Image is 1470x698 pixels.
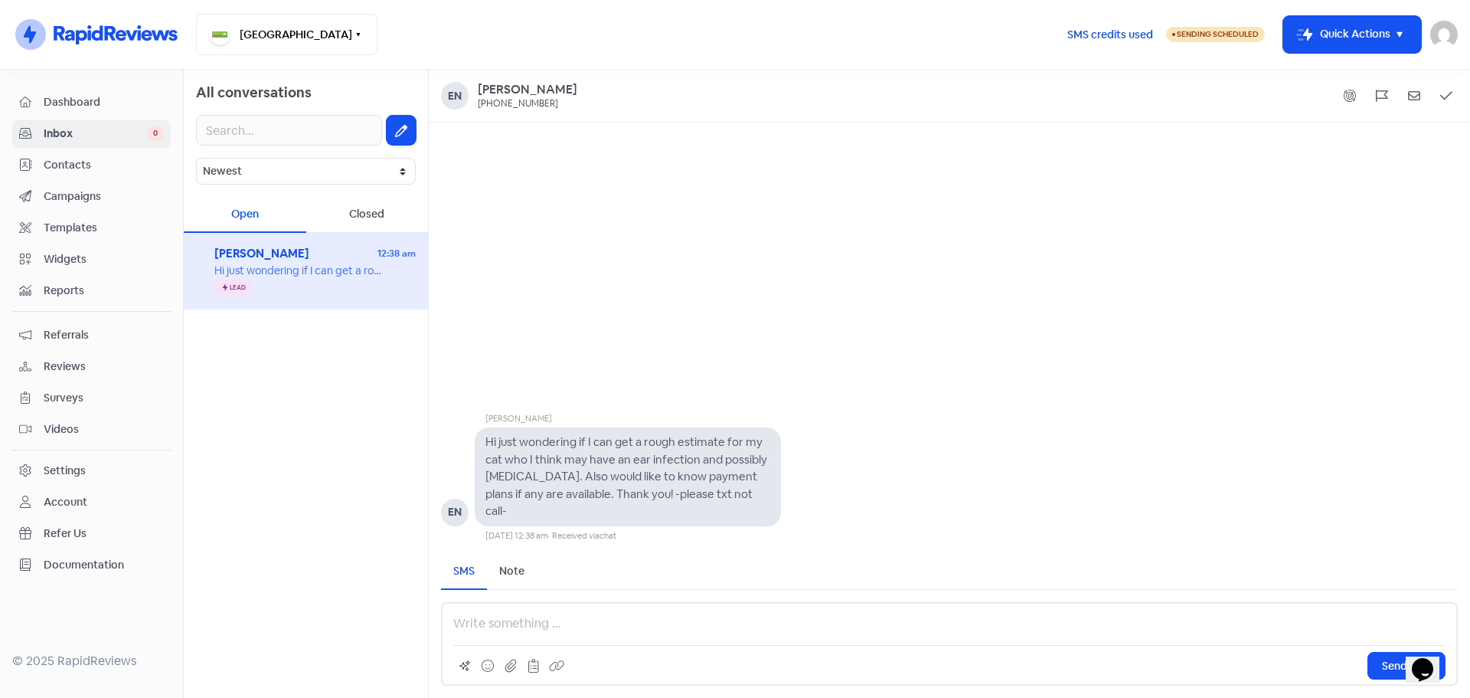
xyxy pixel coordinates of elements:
[44,126,147,142] span: Inbox
[44,421,164,437] span: Videos
[12,352,171,381] a: Reviews
[1406,637,1455,683] iframe: chat widget
[306,197,429,233] div: Closed
[44,557,164,573] span: Documentation
[12,551,171,579] a: Documentation
[44,494,87,510] div: Account
[478,82,577,98] a: [PERSON_NAME]
[44,283,164,299] span: Reports
[12,182,171,211] a: Campaigns
[214,264,1269,277] span: Hi just wondering if I can get a rough estimate for my cat who I think may have an ear infection ...
[44,327,164,343] span: Referrals
[12,488,171,516] a: Account
[12,384,171,412] a: Surveys
[12,519,171,548] a: Refer Us
[12,277,171,305] a: Reports
[184,197,306,233] div: Open
[1338,84,1361,107] button: Show system messages
[44,220,164,236] span: Templates
[1166,25,1265,44] a: Sending Scheduled
[485,529,548,542] div: [DATE] 12:38 am
[12,151,171,179] a: Contacts
[485,434,769,518] pre: Hi just wondering if I can get a rough estimate for my cat who I think may have an ear infection ...
[12,457,171,485] a: Settings
[1067,27,1153,43] span: SMS credits used
[44,526,164,542] span: Refer Us
[214,245,377,263] span: [PERSON_NAME]
[485,412,781,428] div: [PERSON_NAME]
[44,188,164,205] span: Campaigns
[44,251,164,267] span: Widgets
[1367,652,1445,680] button: Send SMS
[12,88,171,116] a: Dashboard
[44,463,86,479] div: Settings
[1177,29,1259,39] span: Sending Scheduled
[12,415,171,444] a: Videos
[230,284,246,290] span: Lead
[1370,84,1393,107] button: Flag conversation
[44,390,164,406] span: Surveys
[548,529,616,542] div: · Received via
[196,84,312,101] span: All conversations
[12,652,171,670] div: © 2025 RapidReviews
[441,499,469,526] div: EN
[44,157,164,173] span: Contacts
[1054,25,1166,41] a: SMS credits used
[1435,84,1458,107] button: Mark as closed
[1430,21,1458,48] img: User
[599,530,616,541] span: chat
[377,247,416,261] span: 12:38 am
[453,563,475,579] div: SMS
[12,321,171,349] a: Referrals
[478,98,558,110] div: [PHONE_NUMBER]
[441,82,469,110] div: En
[499,563,524,579] div: Note
[196,115,382,146] input: Search...
[196,14,377,55] button: [GEOGRAPHIC_DATA]
[44,94,164,110] span: Dashboard
[12,214,171,242] a: Templates
[12,120,171,148] a: Inbox 0
[1283,16,1421,53] button: Quick Actions
[1403,84,1426,107] button: Mark as unread
[12,245,171,274] a: Widgets
[1382,658,1431,674] span: Send SMS
[44,359,164,375] span: Reviews
[147,126,164,141] span: 0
